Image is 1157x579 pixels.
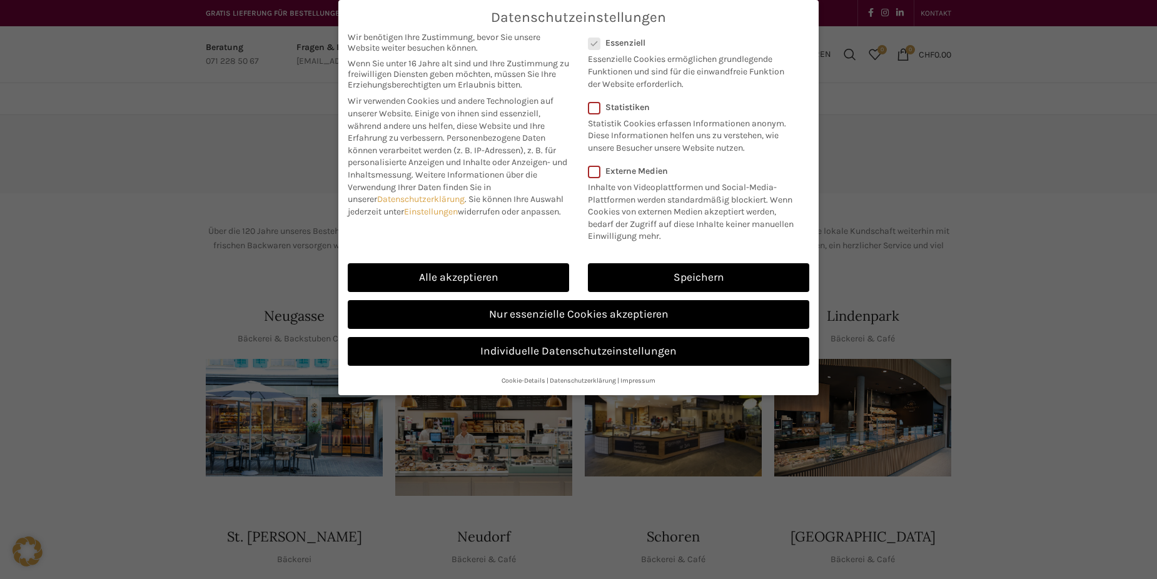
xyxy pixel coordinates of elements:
a: Cookie-Details [502,376,545,385]
span: Wir verwenden Cookies und andere Technologien auf unserer Website. Einige von ihnen sind essenzie... [348,96,553,143]
a: Impressum [620,376,655,385]
span: Weitere Informationen über die Verwendung Ihrer Daten finden Sie in unserer . [348,169,537,204]
a: Einstellungen [404,206,458,217]
a: Nur essenzielle Cookies akzeptieren [348,300,809,329]
p: Statistik Cookies erfassen Informationen anonym. Diese Informationen helfen uns zu verstehen, wie... [588,113,793,154]
span: Sie können Ihre Auswahl jederzeit unter widerrufen oder anpassen. [348,194,563,217]
a: Alle akzeptieren [348,263,569,292]
span: Personenbezogene Daten können verarbeitet werden (z. B. IP-Adressen), z. B. für personalisierte A... [348,133,567,180]
label: Essenziell [588,38,793,48]
p: Essenzielle Cookies ermöglichen grundlegende Funktionen und sind für die einwandfreie Funktion de... [588,48,793,90]
a: Datenschutzerklärung [377,194,465,204]
a: Individuelle Datenschutzeinstellungen [348,337,809,366]
label: Statistiken [588,102,793,113]
a: Speichern [588,263,809,292]
span: Datenschutzeinstellungen [491,9,666,26]
span: Wenn Sie unter 16 Jahre alt sind und Ihre Zustimmung zu freiwilligen Diensten geben möchten, müss... [348,58,569,90]
p: Inhalte von Videoplattformen und Social-Media-Plattformen werden standardmäßig blockiert. Wenn Co... [588,176,801,243]
a: Datenschutzerklärung [550,376,616,385]
span: Wir benötigen Ihre Zustimmung, bevor Sie unsere Website weiter besuchen können. [348,32,569,53]
label: Externe Medien [588,166,801,176]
